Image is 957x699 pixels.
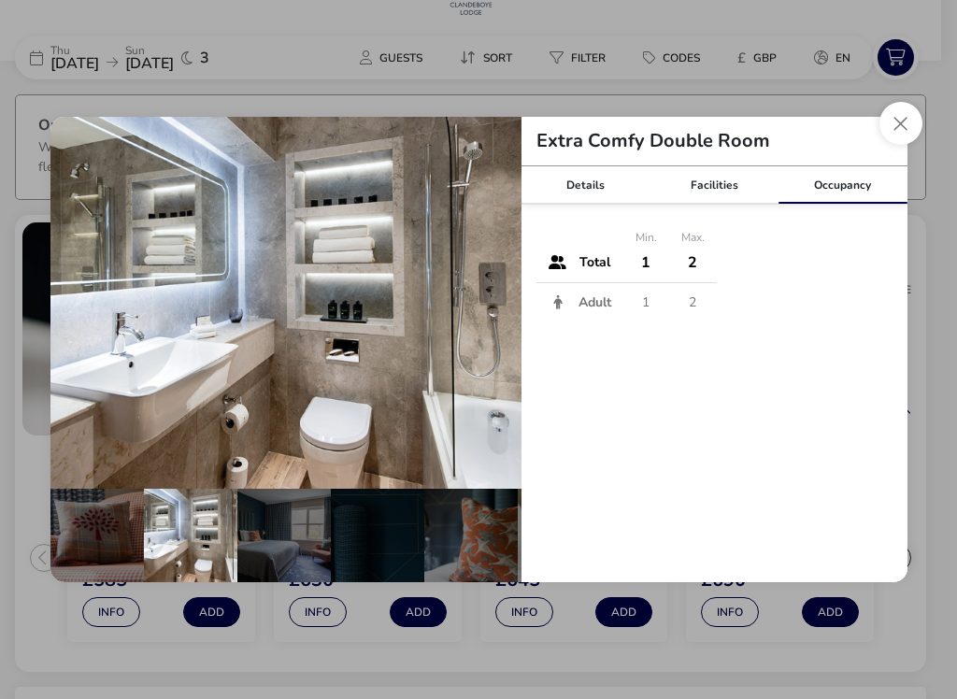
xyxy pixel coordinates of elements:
td: 1 [623,243,669,283]
div: details [50,117,907,582]
td: 2 [669,283,717,323]
td: 2 [669,243,717,283]
button: Close dialog [879,102,922,145]
img: c1583f2aeebfa2614b8105c7d174a0a0aac62d9ebbf6c0ab673f29edd47320a9 [50,117,521,489]
div: Details [521,166,650,204]
td: Adult [566,283,623,323]
td: Min. [623,220,669,243]
td: 1 [623,283,669,323]
h2: Extra Comfy Double Room [521,132,785,150]
div: Facilities [650,166,778,204]
td: Total [566,243,623,283]
td: Max. [669,220,717,243]
div: Occupancy [778,166,907,204]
